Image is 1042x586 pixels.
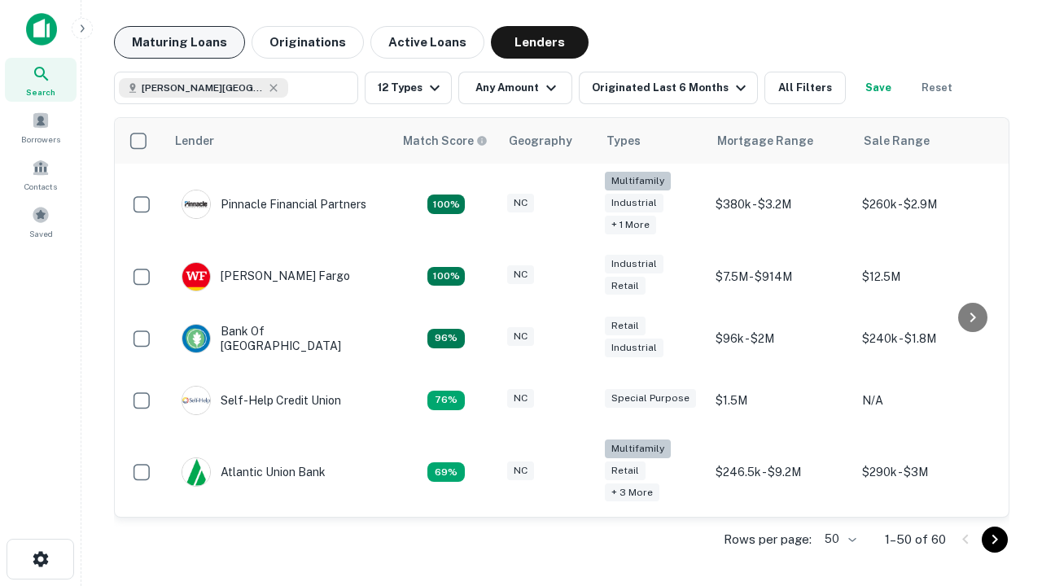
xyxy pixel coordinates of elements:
a: Borrowers [5,105,77,149]
td: $96k - $2M [707,308,854,370]
div: Mortgage Range [717,131,813,151]
img: capitalize-icon.png [26,13,57,46]
a: Saved [5,199,77,243]
img: picture [182,325,210,352]
div: + 1 more [605,216,656,234]
td: $1.5M [707,370,854,431]
th: Lender [165,118,393,164]
button: 12 Types [365,72,452,104]
div: NC [507,327,534,346]
div: Originated Last 6 Months [592,78,751,98]
img: picture [182,263,210,291]
td: N/A [854,370,1000,431]
div: NC [507,194,534,212]
iframe: Chat Widget [961,456,1042,534]
td: $12.5M [854,246,1000,308]
div: Lender [175,131,214,151]
button: Lenders [491,26,589,59]
td: $7.5M - $914M [707,246,854,308]
div: Multifamily [605,439,671,458]
div: NC [507,461,534,480]
div: Matching Properties: 10, hasApolloMatch: undefined [427,462,465,482]
img: picture [182,387,210,414]
span: Saved [29,227,53,240]
h6: Match Score [403,132,484,150]
span: Borrowers [21,133,60,146]
a: Search [5,58,77,102]
div: Special Purpose [605,389,696,408]
div: NC [507,389,534,408]
th: Geography [499,118,597,164]
span: Contacts [24,180,57,193]
td: $240k - $1.8M [854,308,1000,370]
button: Maturing Loans [114,26,245,59]
button: Go to next page [982,527,1008,553]
td: $290k - $3M [854,431,1000,514]
th: Capitalize uses an advanced AI algorithm to match your search with the best lender. The match sco... [393,118,499,164]
td: $260k - $2.9M [854,164,1000,246]
td: $246.5k - $9.2M [707,431,854,514]
img: picture [182,458,210,486]
div: NC [507,265,534,284]
div: Sale Range [864,131,930,151]
th: Sale Range [854,118,1000,164]
td: $380k - $3.2M [707,164,854,246]
button: Any Amount [458,72,572,104]
th: Mortgage Range [707,118,854,164]
div: Self-help Credit Union [182,386,341,415]
img: picture [182,190,210,218]
div: Matching Properties: 15, hasApolloMatch: undefined [427,267,465,286]
th: Types [597,118,707,164]
div: + 3 more [605,483,659,502]
div: Retail [605,277,646,295]
div: Bank Of [GEOGRAPHIC_DATA] [182,324,377,353]
div: 50 [818,527,859,551]
button: Originations [252,26,364,59]
div: Atlantic Union Bank [182,457,326,487]
button: Originated Last 6 Months [579,72,758,104]
a: Contacts [5,152,77,196]
span: [PERSON_NAME][GEOGRAPHIC_DATA], [GEOGRAPHIC_DATA] [142,81,264,95]
div: [PERSON_NAME] Fargo [182,262,350,291]
span: Search [26,85,55,98]
p: 1–50 of 60 [885,530,946,549]
p: Rows per page: [724,530,812,549]
div: Industrial [605,339,663,357]
button: Save your search to get updates of matches that match your search criteria. [852,72,904,104]
div: Matching Properties: 11, hasApolloMatch: undefined [427,391,465,410]
div: Types [606,131,641,151]
div: Geography [509,131,572,151]
div: Capitalize uses an advanced AI algorithm to match your search with the best lender. The match sco... [403,132,488,150]
div: Industrial [605,255,663,273]
div: Matching Properties: 26, hasApolloMatch: undefined [427,195,465,214]
div: Matching Properties: 14, hasApolloMatch: undefined [427,329,465,348]
div: Pinnacle Financial Partners [182,190,366,219]
div: Industrial [605,194,663,212]
div: Retail [605,461,646,480]
div: Multifamily [605,172,671,190]
button: Active Loans [370,26,484,59]
button: Reset [911,72,963,104]
div: Retail [605,317,646,335]
button: All Filters [764,72,846,104]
